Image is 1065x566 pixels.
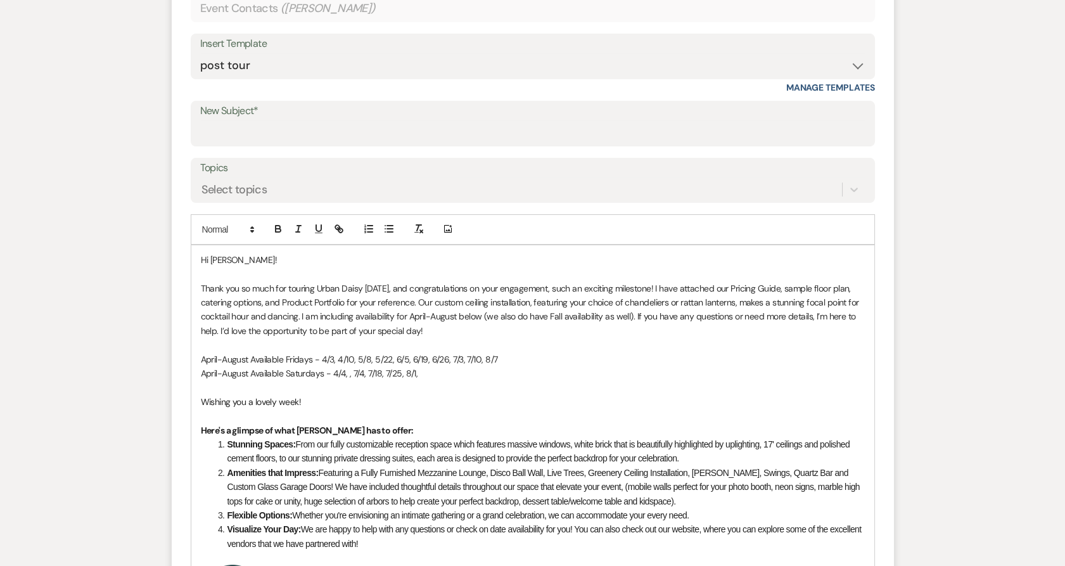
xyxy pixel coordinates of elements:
[201,396,301,408] span: Wishing you a lovely week!
[227,510,293,520] strong: Flexible Options:
[786,82,875,93] a: Manage Templates
[227,524,301,534] strong: Visualize Your Day:
[201,425,414,436] strong: Here's a glimpse of what [PERSON_NAME] has to offer:
[201,181,267,198] div: Select topics
[227,524,864,548] span: We are happy to help with any questions or check on date availability for you! You can also check...
[201,366,865,380] p: April-August Available Saturdays - 4/4, , 7/4, 7/18, 7/25, 8/1,
[227,468,319,478] strong: Amenities that Impress:
[227,439,296,449] strong: Stunning Spaces:
[200,35,865,53] div: Insert Template
[201,253,865,267] p: Hi [PERSON_NAME]!
[201,281,865,338] p: Thank you so much for touring Urban Daisy [DATE], and congratulations on your engagement, such an...
[292,510,689,520] span: Whether you're envisioning an intimate gathering or a grand celebration, we can accommodate your ...
[227,468,862,506] span: Featuring a Fully Furnished Mezzanine Lounge, Disco Ball Wall, Live Trees, Greenery Ceiling Insta...
[227,439,852,463] span: From our fully customizable reception space which features massive windows, white brick that is b...
[200,102,865,120] label: New Subject*
[201,352,865,366] p: April-August Available Fridays - 4/3, 4/10, 5/8, 5/22, 6/5, 6/19, 6/26, 7/3, 7/10, 8/7
[200,159,865,177] label: Topics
